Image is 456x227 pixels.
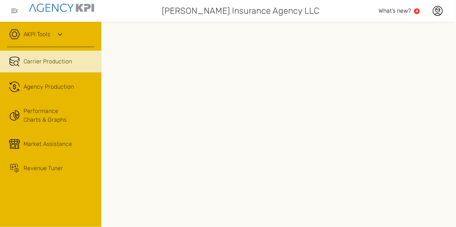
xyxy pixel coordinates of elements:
[24,30,50,39] a: AKPI Tools
[24,140,72,148] div: Market Assistance
[416,9,418,13] text: 4
[29,4,94,12] img: agencykpi-logo-550x69-2d9e3fa8.png
[414,8,420,14] a: 4
[24,83,74,91] span: Agency Production
[162,4,320,17] span: [PERSON_NAME] Insurance Agency LLC
[379,7,411,14] span: What’s new?
[24,57,72,66] span: Carrier Production
[24,164,63,173] div: Revenue Tuner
